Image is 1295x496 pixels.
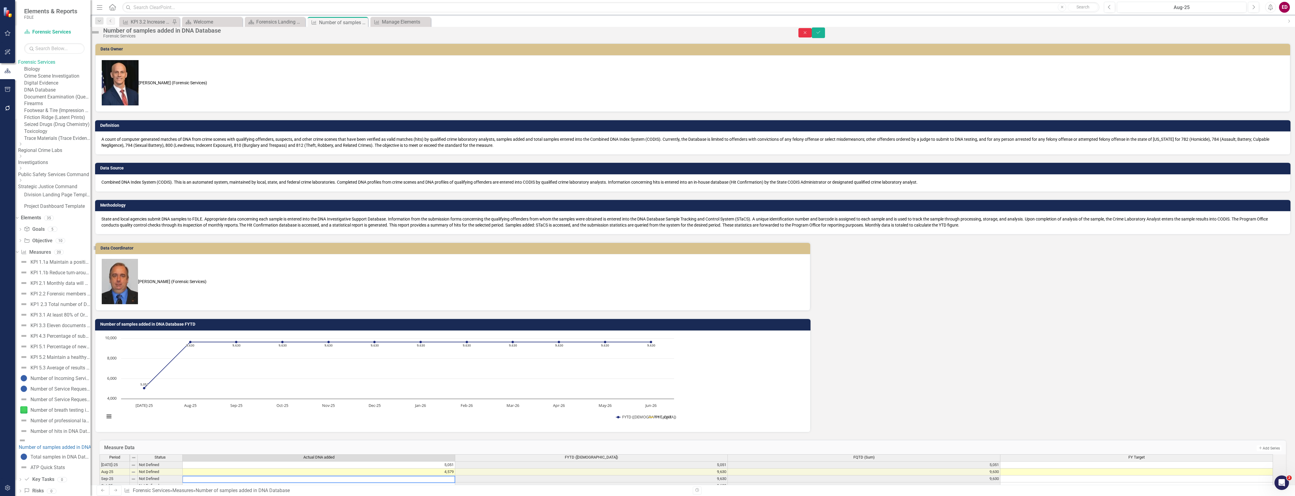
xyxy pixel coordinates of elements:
[30,270,91,275] div: KPI 1.1b Reduce turn-around-time (TAT) to 30 days average.
[105,335,117,340] text: 10,000
[24,226,44,233] a: Goals
[24,128,91,135] a: Toxicology
[183,461,455,469] td: 5,051
[21,249,51,256] a: Measures
[139,80,207,86] div: [PERSON_NAME] (Forensic Services)
[100,123,1287,128] h3: Definition
[122,2,1099,13] input: Search ClearPoint...
[19,437,26,444] img: Not Defined
[30,291,91,297] div: KPI 2.2 Forensic members will average 100 hours per year of training given to non-FDLE members su...
[136,403,153,408] text: [DATE]-25
[155,455,166,459] span: Status
[1257,445,1281,451] button: Add Series
[19,426,91,436] a: Number of hits in DNA Database
[20,364,27,371] img: Not Defined
[279,343,287,347] text: 9,630
[100,469,130,475] td: Aug-25
[143,387,145,389] path: Jul-25, 5,051. FYTD (Sum).
[30,386,91,392] div: Number of Service Requests Pending
[461,403,473,408] text: Feb-26
[101,335,677,426] svg: Interactive chart
[455,461,728,469] td: 5,051
[19,416,91,425] a: Number of professional law enforcement certificates issued - Forensics
[91,27,100,37] img: Not Defined
[20,258,27,266] img: Not Defined
[277,403,288,408] text: Oct-25
[19,444,113,451] div: Number of samples added in DNA Database
[19,405,91,415] a: Number of breath testing instruments inspected
[507,403,519,408] text: Mar-26
[325,343,333,347] text: 9,630
[48,227,57,232] div: 5
[19,299,91,309] a: KP1 2.3 Total number of DNA hits resulting from Rapid DNA Arrestee specimens enrolled in the DNA ...
[101,136,1284,148] div: A count of computer generated matches of DNA from crime scenes with qualifying offenders, suspect...
[19,257,91,267] a: KPI 1.1a Maintain a positive laboratory capacity score based on effective forensic staff.
[18,183,91,190] a: Strategic Justice Command
[19,462,65,472] a: ATP Quick Stats
[30,407,91,413] div: Number of breath testing instruments inspected
[44,215,54,221] div: 35
[24,94,91,101] a: Document Examination (Questioned Documents)
[103,27,786,34] div: Number of samples added in DNA Database
[101,179,1284,185] p: Combined DNA Index System (CODIS). This is an automated system, maintained by local, state, and f...
[455,482,728,489] td: 9,630
[131,470,136,475] img: 8DAGhfEEPCf229AAAAAElFTkSuQmCC
[105,412,113,420] button: View chart menu, Chart
[328,341,330,343] path: Nov-25, 9,630. FYTD (Sum).
[20,301,27,308] img: Not Defined
[20,269,27,276] img: Not Defined
[189,341,192,343] path: Aug-25, 9,630. FYTD (Sum).
[3,7,14,18] img: ClearPoint Strategy
[19,352,91,362] a: KPI 5.2 Maintain a healthy turnover rate of Forensics members.
[193,18,241,26] div: Welcome
[728,461,1000,469] td: 5,051
[1287,475,1292,480] span: 2
[20,322,27,329] img: Not Defined
[24,203,91,210] a: Project Dashboard Template
[230,403,242,408] text: Sep-25
[19,289,91,298] a: KPI 2.2 Forensic members will average 100 hours per year of training given to non-FDLE members su...
[728,469,1000,475] td: 9,630
[101,217,1268,227] span: State and local agencies submit DNA samples to FDLE. Appropriate data concerning each sample is e...
[102,60,139,105] img: Jason Bundy
[131,463,136,468] img: 8DAGhfEEPCf229AAAAAElFTkSuQmCC
[20,290,27,297] img: Not Defined
[30,344,91,349] div: KPI 5.1 Percentage of new members who have had prior contact with FDLE; internship, or open house.
[455,469,728,475] td: 9,630
[18,159,91,166] a: Investigations
[239,223,959,227] span: The Hit Confirmation database is accessed, and a statistical report is generated. This report pro...
[102,259,138,304] img: Chris Hendry
[56,238,65,243] div: 10
[24,107,91,114] a: Footwear & Tire (Impression Evidence)
[371,343,379,347] text: 9,630
[565,455,618,459] span: FYTD ([DEMOGRAPHIC_DATA])
[104,445,753,450] h3: Measure Data
[650,341,652,343] path: Jun-26, 9,630. FYTD (Sum).
[100,322,807,327] h3: Number of samples added in DNA Database FYTD
[30,281,91,286] div: KPI 2.1 Monthly data will be submitted to the Office of Statewide Intelligence (OSI) on emerging ...
[133,488,170,493] a: Forensic Services
[107,375,117,381] text: 6,000
[184,403,197,408] text: Aug-25
[599,403,612,408] text: May-26
[183,469,455,475] td: 4,579
[463,343,471,347] text: 9,630
[30,312,91,318] div: KPI 3.1 At least 80% of Organization of Scientific Area Committees (OSAC) standards will be revie...
[19,384,91,394] a: Number of Service Requests Pending
[20,417,27,424] img: Not Defined
[30,429,91,434] div: Number of hits in DNA Database
[107,355,117,361] text: 8,000
[20,453,27,460] img: Informational Data
[100,482,130,489] td: Oct-25
[19,452,91,462] a: Total samples in DNA Database
[101,246,807,250] h3: Data Coordinator
[235,341,238,343] path: Sep-25, 9,630. FYTD (Sum).
[232,343,241,347] text: 9,630
[101,335,804,426] div: Chart. Highcharts interactive chart.
[24,43,85,54] input: Search Below...
[100,475,130,482] td: Sep-25
[109,455,120,459] span: Period
[319,19,366,26] div: Number of samples added in DNA Database
[24,135,91,142] a: Trace Materials (Trace Evidence)
[20,311,27,318] img: Not Defined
